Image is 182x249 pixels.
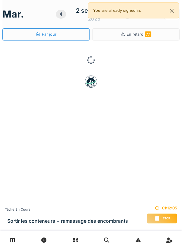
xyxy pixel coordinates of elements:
h1: mar. [2,8,24,20]
div: 2 septembre [76,6,113,15]
span: 77 [145,31,151,37]
span: En retard [126,32,151,37]
button: Close [165,3,179,19]
img: badge-BVDL4wpA.svg [85,76,97,88]
h3: Sortir les conteneurs + ramassage des encombrants [7,218,128,224]
div: 01:12:05 [147,205,177,211]
div: You are already signed in. [88,2,179,18]
div: Par jour [36,31,56,37]
span: Stop [163,216,170,221]
div: 2025 [88,15,100,22]
div: Tâche en cours [5,207,128,212]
